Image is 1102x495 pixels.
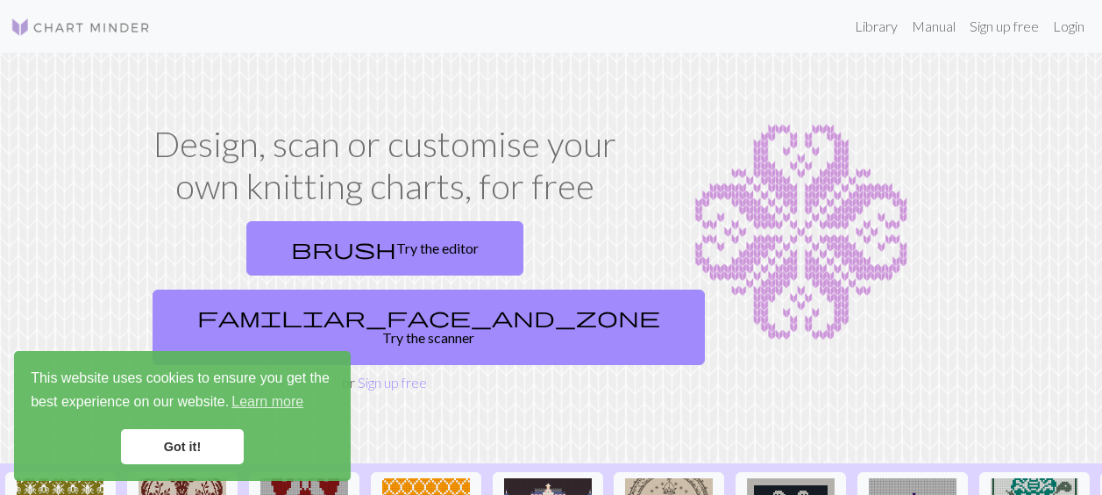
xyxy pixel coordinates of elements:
a: Try the scanner [153,290,705,365]
a: Login [1046,9,1091,44]
span: brush [291,236,396,261]
span: This website uses cookies to ensure you get the best experience on our website. [31,368,334,415]
img: Chart example [645,123,957,342]
span: familiar_face_and_zone [197,305,660,329]
img: Logo [11,17,151,38]
a: dismiss cookie message [121,429,244,464]
div: or [146,214,624,393]
a: Manual [905,9,963,44]
a: Try the editor [246,221,523,276]
h1: Design, scan or customise your own knitting charts, for free [146,123,624,207]
a: Sign up free [358,374,427,391]
a: Sign up free [963,9,1046,44]
a: Library [848,9,905,44]
div: cookieconsent [14,351,351,481]
a: learn more about cookies [229,389,306,415]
